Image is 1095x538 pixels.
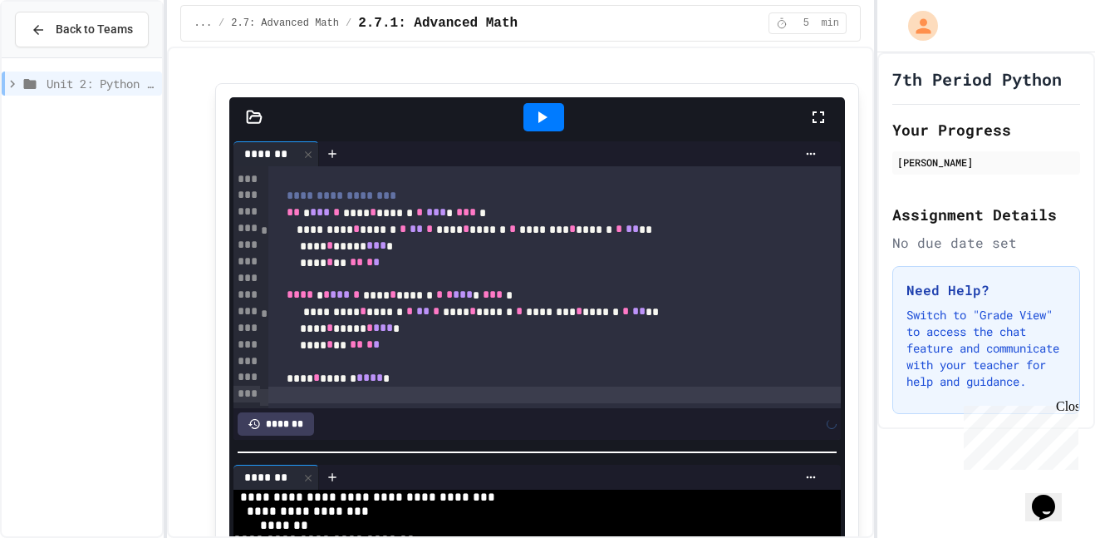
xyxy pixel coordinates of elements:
[231,17,339,30] span: 2.7: Advanced Math
[906,307,1066,390] p: Switch to "Grade View" to access the chat feature and communicate with your teacher for help and ...
[15,12,149,47] button: Back to Teams
[7,7,115,106] div: Chat with us now!Close
[957,399,1078,470] iframe: chat widget
[892,233,1080,253] div: No due date set
[897,155,1075,170] div: [PERSON_NAME]
[346,17,351,30] span: /
[47,75,155,92] span: Unit 2: Python Fundamentals
[194,17,213,30] span: ...
[892,118,1080,141] h2: Your Progress
[219,17,224,30] span: /
[821,17,839,30] span: min
[56,21,133,38] span: Back to Teams
[793,17,819,30] span: 5
[906,280,1066,300] h3: Need Help?
[892,203,1080,226] h2: Assignment Details
[892,67,1062,91] h1: 7th Period Python
[358,13,518,33] span: 2.7.1: Advanced Math
[1025,471,1078,521] iframe: chat widget
[891,7,942,45] div: My Account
